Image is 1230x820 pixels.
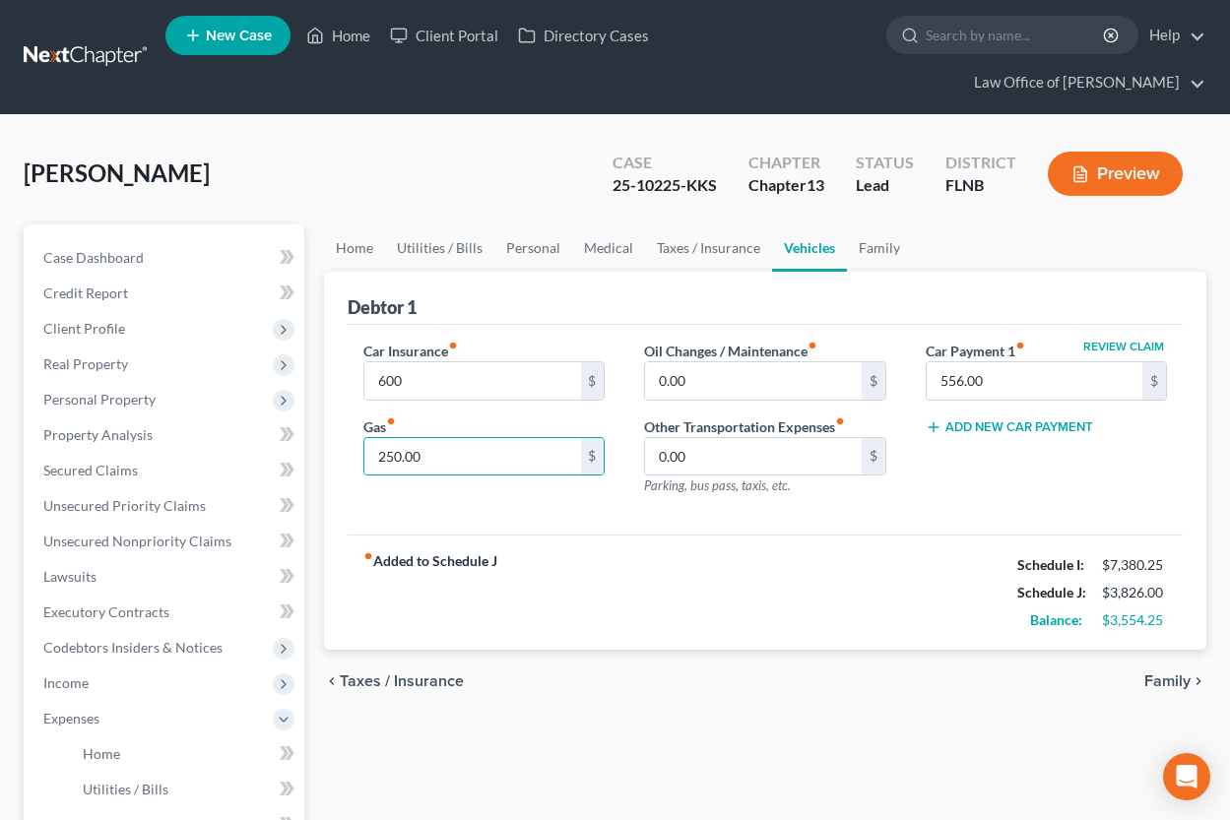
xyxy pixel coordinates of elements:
[67,772,304,807] a: Utilities / Bills
[28,559,304,595] a: Lawsuits
[340,673,464,689] span: Taxes / Insurance
[645,224,772,272] a: Taxes / Insurance
[644,341,817,361] label: Oil Changes / Maintenance
[645,362,861,400] input: --
[772,224,847,272] a: Vehicles
[613,152,717,174] div: Case
[28,453,304,488] a: Secured Claims
[494,224,572,272] a: Personal
[645,438,861,475] input: --
[386,416,396,426] i: fiber_manual_record
[43,603,169,620] span: Executory Contracts
[1015,341,1025,350] i: fiber_manual_record
[43,710,99,726] span: Expenses
[324,224,385,272] a: Home
[364,362,580,400] input: --
[448,341,458,350] i: fiber_manual_record
[43,355,128,372] span: Real Property
[43,391,156,408] span: Personal Property
[1142,362,1166,400] div: $
[1017,556,1084,573] strong: Schedule I:
[43,426,153,443] span: Property Analysis
[945,174,1016,197] div: FLNB
[324,673,464,689] button: chevron_left Taxes / Insurance
[926,341,1025,361] label: Car Payment 1
[363,551,497,634] strong: Added to Schedule J
[1030,611,1082,628] strong: Balance:
[43,462,138,478] span: Secured Claims
[644,416,845,437] label: Other Transportation Expenses
[581,438,605,475] div: $
[28,276,304,311] a: Credit Report
[927,362,1142,400] input: --
[28,488,304,524] a: Unsecured Priority Claims
[363,551,373,561] i: fiber_manual_record
[644,477,791,493] span: Parking, bus pass, taxis, etc.
[808,341,817,350] i: fiber_manual_record
[43,568,97,585] span: Lawsuits
[835,416,845,426] i: fiber_manual_record
[28,595,304,630] a: Executory Contracts
[581,362,605,400] div: $
[926,419,1093,435] button: Add New Car Payment
[856,174,914,197] div: Lead
[43,284,128,301] span: Credit Report
[508,18,659,53] a: Directory Cases
[43,320,125,337] span: Client Profile
[1080,341,1167,352] button: Review Claim
[28,240,304,276] a: Case Dashboard
[1102,610,1167,630] div: $3,554.25
[856,152,914,174] div: Status
[945,152,1016,174] div: District
[1017,584,1086,600] strong: Schedule J:
[572,224,645,272] a: Medical
[847,224,912,272] a: Family
[364,438,580,475] input: --
[363,341,458,361] label: Car Insurance
[862,438,885,475] div: $
[385,224,494,272] a: Utilities / Bills
[28,417,304,453] a: Property Analysis
[1191,673,1206,689] i: chevron_right
[43,639,223,656] span: Codebtors Insiders & Notices
[43,533,231,549] span: Unsecured Nonpriority Claims
[363,416,396,437] label: Gas
[380,18,508,53] a: Client Portal
[324,673,340,689] i: chevron_left
[807,175,824,194] span: 13
[1144,673,1206,689] button: Family chevron_right
[348,295,417,319] div: Debtor 1
[67,736,304,772] a: Home
[83,781,168,797] span: Utilities / Bills
[926,17,1106,53] input: Search by name...
[1144,673,1191,689] span: Family
[43,497,206,514] span: Unsecured Priority Claims
[1102,555,1167,575] div: $7,380.25
[43,249,144,266] span: Case Dashboard
[964,65,1205,100] a: Law Office of [PERSON_NAME]
[748,174,824,197] div: Chapter
[748,152,824,174] div: Chapter
[24,158,210,187] span: [PERSON_NAME]
[1139,18,1205,53] a: Help
[206,29,272,43] span: New Case
[862,362,885,400] div: $
[28,524,304,559] a: Unsecured Nonpriority Claims
[296,18,380,53] a: Home
[1048,152,1183,196] button: Preview
[613,174,717,197] div: 25-10225-KKS
[1102,583,1167,602] div: $3,826.00
[1163,753,1210,800] div: Open Intercom Messenger
[43,674,89,691] span: Income
[83,745,120,762] span: Home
